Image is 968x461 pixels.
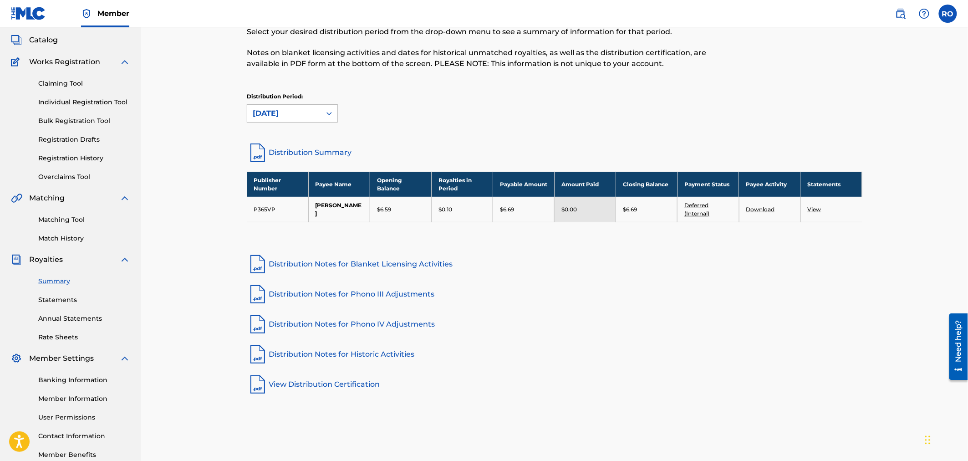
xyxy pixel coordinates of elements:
[555,172,616,197] th: Amount Paid
[38,333,130,342] a: Rate Sheets
[500,205,514,214] p: $6.69
[800,172,862,197] th: Statements
[29,193,65,204] span: Matching
[678,172,739,197] th: Payment Status
[38,314,130,323] a: Annual Statements
[247,374,862,395] a: View Distribution Certification
[943,310,968,383] iframe: Resource Center
[97,8,129,19] span: Member
[308,197,370,222] td: [PERSON_NAME]
[377,205,391,214] p: $6.59
[739,172,800,197] th: Payee Activity
[808,206,821,213] a: View
[29,56,100,67] span: Works Registration
[38,79,130,88] a: Claiming Tool
[616,172,678,197] th: Closing Balance
[247,142,862,164] a: Distribution Summary
[81,8,92,19] img: Top Rightsholder
[38,375,130,385] a: Banking Information
[247,253,862,275] a: Distribution Notes for Blanket Licensing Activities
[247,313,862,335] a: Distribution Notes for Phono IV Adjustments
[119,56,130,67] img: expand
[11,35,58,46] a: CatalogCatalog
[247,283,269,305] img: pdf
[38,413,130,422] a: User Permissions
[895,8,906,19] img: search
[370,172,431,197] th: Opening Balance
[247,313,269,335] img: pdf
[915,5,933,23] div: Help
[119,254,130,265] img: expand
[247,172,308,197] th: Publisher Number
[38,450,130,460] a: Member Benefits
[493,172,555,197] th: Payable Amount
[308,172,370,197] th: Payee Name
[11,353,22,364] img: Member Settings
[247,343,269,365] img: pdf
[247,283,862,305] a: Distribution Notes for Phono III Adjustments
[38,116,130,126] a: Bulk Registration Tool
[38,295,130,305] a: Statements
[38,135,130,144] a: Registration Drafts
[746,206,775,213] a: Download
[431,172,493,197] th: Royalties in Period
[247,47,721,69] p: Notes on blanket licensing activities and dates for historical unmatched royalties, as well as th...
[119,353,130,364] img: expand
[247,26,721,37] p: Select your desired distribution period from the drop-down menu to see a summary of information f...
[922,417,968,461] div: Widget de chat
[38,154,130,163] a: Registration History
[561,205,577,214] p: $0.00
[38,215,130,225] a: Matching Tool
[29,35,58,46] span: Catalog
[922,417,968,461] iframe: Chat Widget
[38,234,130,243] a: Match History
[11,193,22,204] img: Matching
[247,142,269,164] img: distribution-summary-pdf
[247,374,269,395] img: pdf
[11,35,22,46] img: Catalog
[253,108,316,119] div: [DATE]
[119,193,130,204] img: expand
[29,353,94,364] span: Member Settings
[684,202,709,217] a: Deferred (Internal)
[623,205,637,214] p: $6.69
[438,205,452,214] p: $0.10
[919,8,930,19] img: help
[38,97,130,107] a: Individual Registration Tool
[38,394,130,404] a: Member Information
[247,343,862,365] a: Distribution Notes for Historic Activities
[247,253,269,275] img: pdf
[247,92,338,101] p: Distribution Period:
[892,5,910,23] a: Public Search
[38,431,130,441] a: Contact Information
[939,5,957,23] div: User Menu
[29,254,63,265] span: Royalties
[11,7,46,20] img: MLC Logo
[38,277,130,286] a: Summary
[38,172,130,182] a: Overclaims Tool
[11,254,22,265] img: Royalties
[11,56,23,67] img: Works Registration
[925,426,931,454] div: Arrastrar
[247,197,308,222] td: P365VP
